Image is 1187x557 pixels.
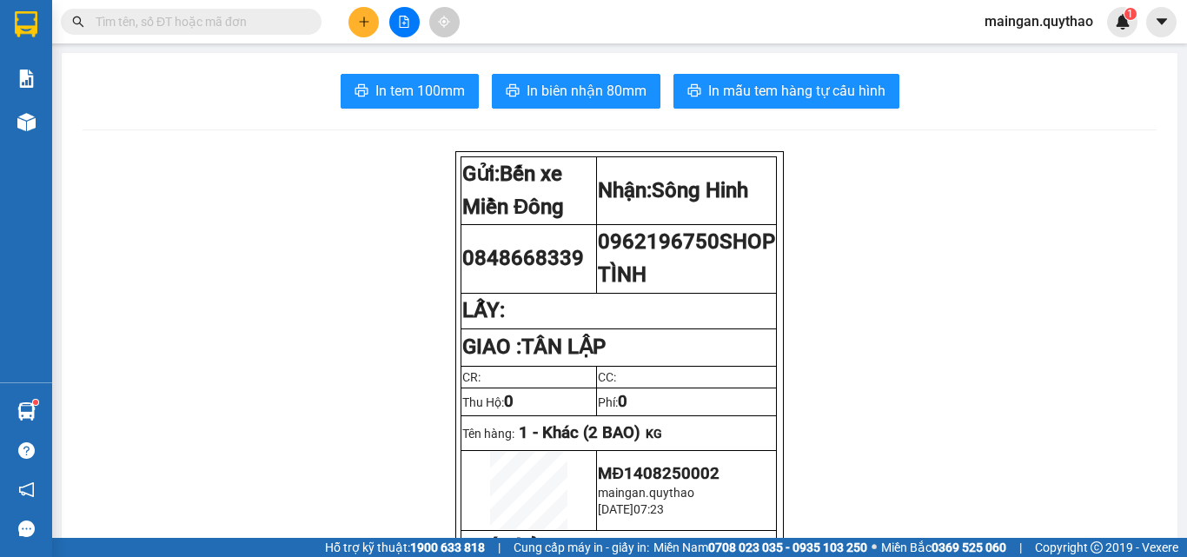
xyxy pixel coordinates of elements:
[341,74,479,109] button: printerIn tem 100mm
[708,540,867,554] strong: 0708 023 035 - 0935 103 250
[618,392,627,411] span: 0
[932,540,1006,554] strong: 0369 525 060
[438,16,450,28] span: aim
[462,423,775,442] p: Tên hàng:
[598,486,694,500] span: maingan.quythao
[462,298,505,322] strong: LẤY:
[1019,538,1022,557] span: |
[506,83,520,100] span: printer
[18,442,35,459] span: question-circle
[375,80,465,102] span: In tem 100mm
[389,7,420,37] button: file-add
[325,538,485,557] span: Hỗ trợ kỹ thuật:
[598,464,719,483] span: MĐ1408250002
[348,7,379,37] button: plus
[881,538,1006,557] span: Miền Bắc
[462,162,564,219] span: Bến xe Miền Đông
[410,540,485,554] strong: 1900 633 818
[429,7,460,37] button: aim
[462,246,584,270] span: 0848668339
[96,12,301,31] input: Tìm tên, số ĐT hoặc mã đơn
[15,11,37,37] img: logo-vxr
[1127,8,1133,20] span: 1
[633,502,664,516] span: 07:23
[527,80,647,102] span: In biên nhận 80mm
[708,80,885,102] span: In mẫu tem hàng tự cấu hình
[653,538,867,557] span: Miền Nam
[598,502,633,516] span: [DATE]
[1115,14,1131,30] img: icon-new-feature
[687,83,701,100] span: printer
[872,544,877,551] span: ⚪️
[1154,14,1170,30] span: caret-down
[1146,7,1177,37] button: caret-down
[17,113,36,131] img: warehouse-icon
[398,16,410,28] span: file-add
[652,178,748,202] span: Sông Hinh
[461,366,597,388] td: CR:
[17,402,36,421] img: warehouse-icon
[597,366,777,388] td: CC:
[18,521,35,537] span: message
[18,481,35,498] span: notification
[358,16,370,28] span: plus
[598,229,775,287] span: 0962196750
[72,16,84,28] span: search
[1091,541,1103,554] span: copyright
[1124,8,1137,20] sup: 1
[519,423,640,442] span: 1 - Khác (2 BAO)
[673,74,899,109] button: printerIn mẫu tem hàng tự cấu hình
[17,70,36,88] img: solution-icon
[33,400,38,405] sup: 1
[355,83,368,100] span: printer
[646,427,662,441] span: KG
[498,538,501,557] span: |
[597,388,777,415] td: Phí:
[598,178,748,202] strong: Nhận:
[461,388,597,415] td: Thu Hộ:
[514,538,649,557] span: Cung cấp máy in - giấy in:
[462,162,564,219] strong: Gửi:
[492,74,660,109] button: printerIn biên nhận 80mm
[462,335,606,359] strong: GIAO :
[971,10,1107,32] span: maingan.quythao
[521,335,606,359] span: TÂN LẬP
[504,392,514,411] span: 0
